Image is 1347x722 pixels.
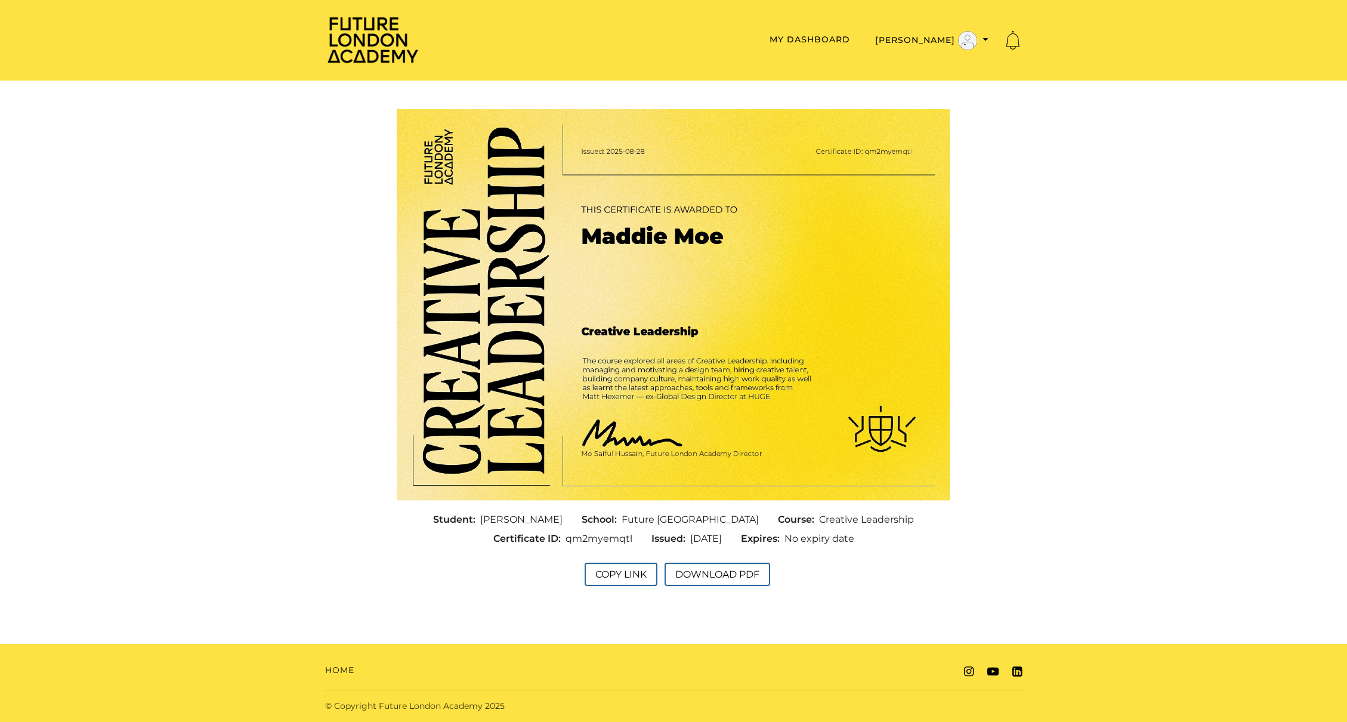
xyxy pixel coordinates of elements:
[819,513,914,527] span: Creative Leadership
[622,513,759,527] span: Future [GEOGRAPHIC_DATA]
[493,532,566,546] span: Certificate ID:
[480,513,563,527] span: [PERSON_NAME]
[325,16,421,64] img: Home Page
[433,513,480,527] span: Student:
[784,532,854,546] span: No expiry date
[770,34,850,45] a: My Dashboard
[566,532,632,546] span: qm2myemqtl
[582,513,622,527] span: School:
[872,30,992,51] button: Toggle menu
[316,700,673,712] div: © Copyright Future London Academy 2025
[665,563,770,586] button: Download PDF
[397,109,950,500] img: Certificate
[325,664,354,677] a: Home
[690,532,722,546] span: [DATE]
[741,532,784,546] span: Expires:
[651,532,690,546] span: Issued:
[778,513,819,527] span: Course:
[585,563,657,586] button: Copy Link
